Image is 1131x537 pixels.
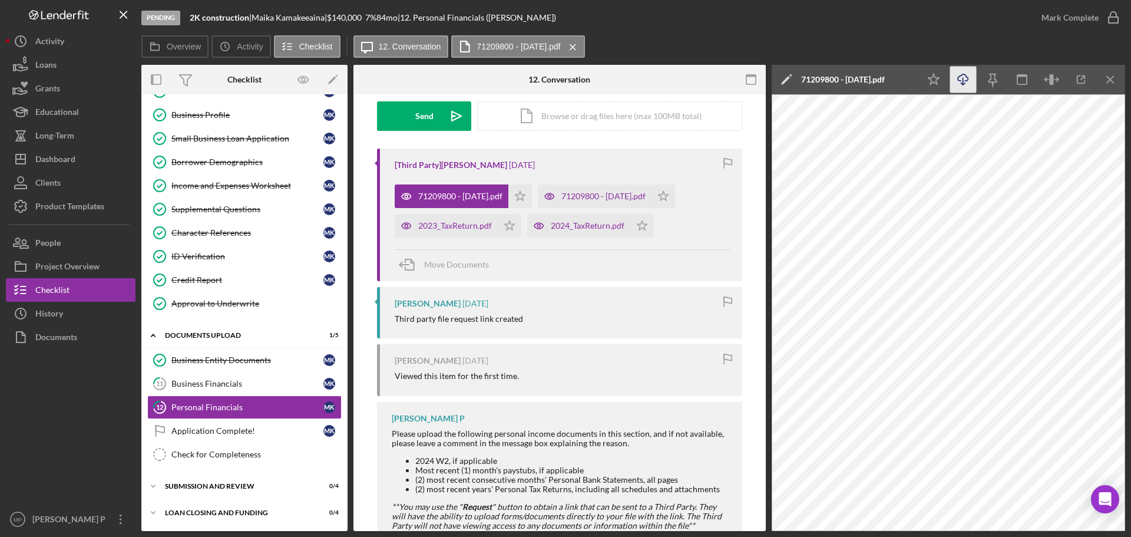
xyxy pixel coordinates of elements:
div: Income and Expenses Worksheet [171,181,323,190]
div: Application Complete! [171,426,323,436]
a: Checklist [6,278,135,302]
button: MP[PERSON_NAME] P [6,508,135,531]
div: | [190,13,252,22]
div: Small Business Loan Application [171,134,323,143]
button: Send [377,101,471,131]
div: Documents [35,325,77,352]
button: 71209800 - [DATE].pdf [451,35,584,58]
a: 12Personal FinancialsMK [147,396,342,419]
div: Business Profile [171,110,323,120]
div: [PERSON_NAME] [395,356,461,365]
div: Pending [141,11,180,25]
div: Maika Kamakeeaina | [252,13,327,22]
a: Character ReferencesMK [147,221,342,245]
button: Documents [6,325,135,349]
div: 2024_TaxReturn.pdf [551,221,624,230]
button: Activity [6,29,135,53]
div: 84 mo [376,13,398,22]
time: 2025-06-30 22:53 [462,356,488,365]
button: Clients [6,171,135,195]
a: 11Business FinancialsMK [147,372,342,396]
div: 1 / 5 [318,332,339,339]
div: M K [323,378,335,390]
em: **You may use the " " button to obtain a link that can be sent to a Third Party. They will have t... [392,502,722,531]
button: Activity [211,35,270,58]
button: Product Templates [6,195,135,218]
div: Open Intercom Messenger [1091,485,1119,513]
b: 2K construction [190,12,249,22]
div: Approval to Underwrite [171,299,341,308]
tspan: 11 [156,380,163,387]
button: Project Overview [6,255,135,278]
li: 2024 W2, if applicable [415,456,730,466]
div: Check for Completeness [171,450,341,459]
a: Approval to Underwrite [147,292,342,315]
label: 12. Conversation [379,42,441,51]
div: Loans [35,53,57,80]
div: Business Entity Documents [171,355,323,365]
button: Mark Complete [1030,6,1125,29]
button: Overview [141,35,209,58]
a: Application Complete!MK [147,419,342,443]
span: Move Documents [424,259,489,269]
label: Overview [167,42,201,51]
div: Mark Complete [1041,6,1099,29]
div: LOAN CLOSING AND FUNDING [165,509,309,516]
li: (2) most recent years' Personal Tax Returns, including all schedules and attachments [415,485,730,494]
button: Move Documents [395,250,501,279]
button: Long-Term [6,124,135,147]
label: 71209800 - [DATE].pdf [477,42,560,51]
div: 71209800 - [DATE].pdf [418,192,502,201]
div: | 12. Personal Financials ([PERSON_NAME]) [398,13,556,22]
button: 12. Conversation [353,35,449,58]
time: 2025-08-08 22:19 [462,299,488,308]
label: Activity [237,42,263,51]
div: 0 / 4 [318,509,339,516]
div: Checklist [35,278,70,305]
a: Dashboard [6,147,135,171]
div: [PERSON_NAME] [395,299,461,308]
div: Grants [35,77,60,103]
div: M K [323,425,335,437]
button: Checklist [274,35,340,58]
div: People [35,231,61,258]
label: Checklist [299,42,333,51]
div: ID Verification [171,252,323,261]
div: M K [323,227,335,239]
a: ID VerificationMK [147,245,342,268]
div: Checklist [227,75,262,84]
div: Send [415,101,434,131]
div: M K [323,203,335,215]
a: [PERSON_NAME] [441,160,507,170]
div: 2023_TaxReturn.pdf [418,221,492,230]
div: Borrower Demographics [171,157,323,167]
div: 0 / 4 [318,483,339,490]
div: M K [323,251,335,262]
div: Viewed this item for the first time. [395,371,519,381]
a: Grants [6,77,135,100]
div: DOCUMENTS UPLOAD [165,332,309,339]
button: People [6,231,135,255]
button: 71209800 - [DATE].pdf [538,185,675,208]
div: 12. Conversation [528,75,590,84]
div: [Third Party] [395,160,507,170]
div: Product Templates [35,195,104,221]
a: Business Entity DocumentsMK [147,348,342,372]
div: Educational [35,100,79,127]
div: Dashboard [35,147,75,174]
button: Loans [6,53,135,77]
div: M K [323,156,335,168]
a: Supplemental QuestionsMK [147,197,342,221]
div: Third party file request link created [395,314,523,324]
div: Business Financials [171,379,323,388]
div: Please upload the following personal income documents in this section, and if not available, plea... [392,429,730,448]
time: 2025-08-09 10:06 [509,160,535,170]
div: 71209800 - [DATE].pdf [801,75,885,84]
strong: Request [462,502,492,512]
